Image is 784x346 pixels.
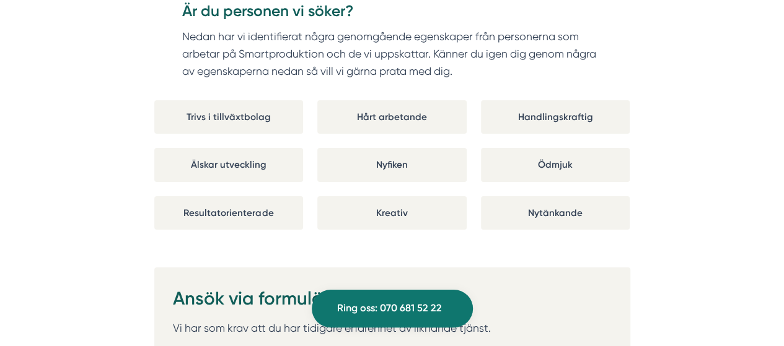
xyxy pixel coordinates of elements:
[173,319,611,337] p: Vi har som krav att du har tidigare erfarenhet av liknande tjänst.
[317,100,467,134] div: Hårt arbetande
[312,290,473,327] a: Ring oss: 070 681 52 22
[182,28,602,80] p: Nedan har vi identifierat några genomgående egenskaper från personerna som arbetar på Smartproduk...
[154,100,304,134] div: Trivs i tillväxtbolag
[182,1,602,28] h3: Är du personen vi söker?
[154,148,304,182] div: Älskar utveckling
[337,300,442,316] span: Ring oss: 070 681 52 22
[481,196,630,230] div: Nytänkande
[173,286,611,319] h2: Ansök via formuläret nedan
[317,148,467,182] div: Nyfiken
[481,148,630,182] div: Ödmjuk
[481,100,630,134] div: Handlingskraftig
[317,196,467,230] div: Kreativ
[154,196,304,230] div: Resultatorienterade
